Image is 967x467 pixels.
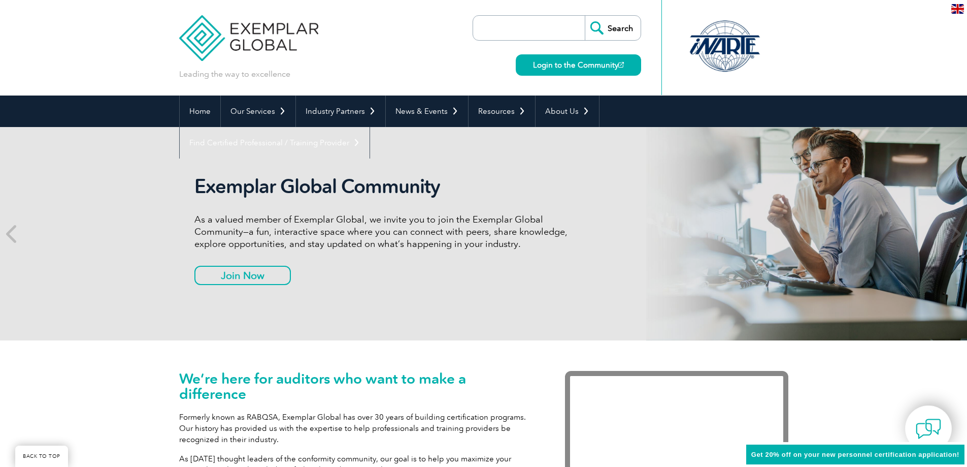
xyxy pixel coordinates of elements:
[386,96,468,127] a: News & Events
[536,96,599,127] a: About Us
[751,451,959,458] span: Get 20% off on your new personnel certification application!
[179,69,290,80] p: Leading the way to excellence
[179,412,535,445] p: Formerly known as RABQSA, Exemplar Global has over 30 years of building certification programs. O...
[585,16,641,40] input: Search
[194,213,575,250] p: As a valued member of Exemplar Global, we invite you to join the Exemplar Global Community—a fun,...
[194,175,575,198] h2: Exemplar Global Community
[180,96,220,127] a: Home
[179,371,535,401] h1: We’re here for auditors who want to make a difference
[296,96,385,127] a: Industry Partners
[15,446,68,467] a: BACK TO TOP
[916,416,941,442] img: contact-chat.png
[618,62,624,68] img: open_square.png
[221,96,295,127] a: Our Services
[516,54,641,76] a: Login to the Community
[180,127,370,159] a: Find Certified Professional / Training Provider
[194,266,291,285] a: Join Now
[951,4,964,14] img: en
[469,96,535,127] a: Resources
